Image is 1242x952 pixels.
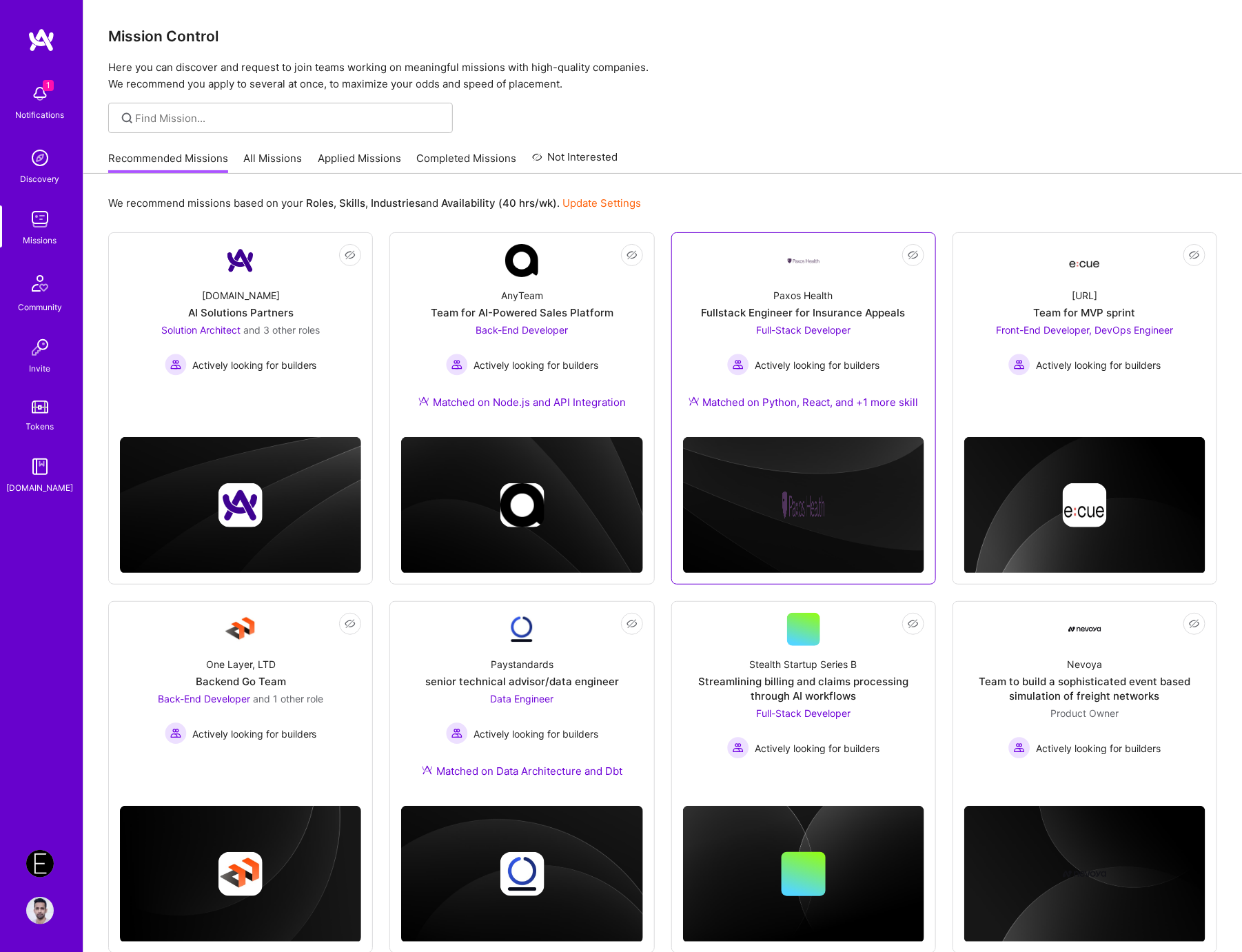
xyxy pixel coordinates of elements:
span: Actively looking for builders [474,727,598,741]
img: Actively looking for builders [727,737,749,759]
span: Front-End Developer, DevOps Engineer [996,324,1173,336]
i: icon EyeClosed [345,250,356,261]
span: Actively looking for builders [192,358,317,372]
span: Actively looking for builders [755,741,879,756]
div: [DOMAIN_NAME] [202,288,280,303]
div: Notifications [16,108,65,122]
i: icon EyeClosed [1189,618,1200,629]
img: Company Logo [1068,248,1101,273]
img: Invite [26,334,54,361]
a: Company LogoPaxos HealthFullstack Engineer for Insurance AppealsFull-Stack Developer Actively loo... [683,244,924,426]
a: Recommended Missions [108,151,228,174]
img: cover [683,806,924,943]
a: Company LogoAnyTeamTeam for AI-Powered Sales PlatformBack-End Developer Actively looking for buil... [401,244,642,426]
img: Company Logo [505,613,538,646]
a: Endeavor: Olympic Engineering -3338OEG275 [23,850,57,878]
span: Actively looking for builders [755,358,879,372]
p: Here you can discover and request to join teams working on meaningful missions with high-quality ... [108,59,1217,92]
img: Company logo [782,483,826,527]
img: User Avatar [26,897,54,924]
div: AI Solutions Partners [188,305,294,320]
b: Roles [306,196,334,210]
div: Paystandards [491,657,553,671]
span: and 1 other role [253,693,323,705]
img: logo [28,28,55,52]
img: bell [26,80,54,108]
img: Company Logo [224,613,257,646]
div: [DOMAIN_NAME] [7,480,74,495]
h3: Mission Control [108,28,1217,45]
div: Matched on Node.js and API Integration [418,395,626,409]
img: Actively looking for builders [1008,354,1030,376]
div: senior technical advisor/data engineer [425,674,619,689]
a: Update Settings [562,196,641,210]
a: Company LogoNevoyaTeam to build a sophisticated event based simulation of freight networksProduct... [964,613,1205,772]
img: Company Logo [224,244,257,277]
div: Nevoya [1067,657,1102,671]
img: teamwork [26,205,54,233]
a: Company Logo[URL]Team for MVP sprintFront-End Developer, DevOps Engineer Actively looking for bui... [964,244,1205,403]
img: Company logo [500,483,544,527]
div: One Layer, LTD [206,657,276,671]
div: Discovery [21,172,60,186]
div: Missions [23,233,57,247]
img: Company logo [1063,852,1107,896]
img: Endeavor: Olympic Engineering -3338OEG275 [26,850,54,878]
input: Find Mission... [136,111,442,125]
span: Full-Stack Developer [756,324,851,336]
img: Company logo [500,852,544,896]
div: Team for AI-Powered Sales Platform [431,305,613,320]
img: Company Logo [787,257,820,265]
img: cover [120,437,361,574]
span: and 3 other roles [243,324,320,336]
a: Not Interested [532,149,618,174]
i: icon SearchGrey [119,110,135,126]
img: Ateam Purple Icon [422,764,433,776]
div: Invite [30,361,51,376]
a: Company LogoPaystandardssenior technical advisor/data engineerData Engineer Actively looking for ... [401,613,642,795]
b: Availability (40 hrs/wk) [441,196,557,210]
img: discovery [26,144,54,172]
i: icon EyeClosed [345,618,356,629]
div: Team to build a sophisticated event based simulation of freight networks [964,674,1205,703]
a: Applied Missions [318,151,401,174]
a: Company Logo[DOMAIN_NAME]AI Solutions PartnersSolution Architect and 3 other rolesActively lookin... [120,244,361,403]
img: cover [401,437,642,574]
a: Stealth Startup Series BStreamlining billing and claims processing through AI workflowsFull-Stack... [683,613,924,772]
i: icon EyeClosed [627,618,638,629]
div: Matched on Data Architecture and Dbt [422,764,622,778]
i: icon EyeClosed [908,618,919,629]
div: Fullstack Engineer for Insurance Appeals [702,305,906,320]
span: 1 [43,80,54,91]
p: We recommend missions based on your , , and . [108,196,641,210]
div: Tokens [26,419,54,434]
div: AnyTeam [501,288,543,303]
i: icon EyeClosed [908,250,919,261]
span: Actively looking for builders [1036,358,1161,372]
span: Actively looking for builders [192,727,317,741]
img: Actively looking for builders [165,722,187,745]
img: Actively looking for builders [446,722,468,745]
div: [URL] [1072,288,1097,303]
img: cover [683,437,924,574]
div: Paxos Health [774,288,833,303]
span: Back-End Developer [476,324,568,336]
span: Actively looking for builders [474,358,598,372]
img: Company logo [218,483,263,527]
div: Community [18,300,62,314]
i: icon EyeClosed [627,250,638,261]
div: Backend Go Team [196,674,286,689]
img: Actively looking for builders [727,354,749,376]
span: Data Engineer [490,693,553,705]
img: Ateam Purple Icon [689,396,700,407]
a: User Avatar [23,897,57,924]
i: icon EyeClosed [1189,250,1200,261]
img: Community [23,267,57,300]
div: Team for MVP sprint [1034,305,1136,320]
a: Company LogoOne Layer, LTDBackend Go TeamBack-End Developer and 1 other roleActively looking for ... [120,613,361,772]
b: Industries [371,196,420,210]
img: Company logo [1063,483,1107,527]
img: Actively looking for builders [1008,737,1030,759]
img: Ateam Purple Icon [418,396,429,407]
a: All Missions [244,151,303,174]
